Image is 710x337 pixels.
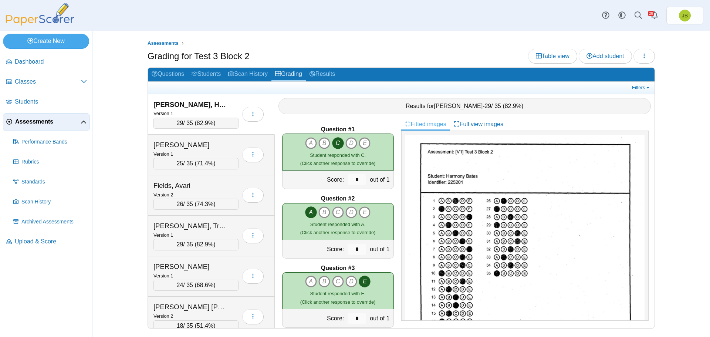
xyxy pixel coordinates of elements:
span: Standards [21,178,87,186]
span: 29 [484,103,491,109]
div: out of 1 [368,171,393,189]
i: A [305,206,317,218]
div: [PERSON_NAME] [153,262,227,272]
span: Scan History [21,198,87,206]
span: 74.3% [197,201,213,207]
div: [PERSON_NAME], Harmony [153,100,227,109]
a: Alerts [646,7,663,24]
h1: Grading for Test 3 Block 2 [148,50,250,63]
span: Joel Boyd [679,10,691,21]
a: Dashboard [3,53,90,71]
i: E [359,276,371,287]
small: (Click another response to override) [300,222,375,235]
a: Table view [528,49,577,64]
i: D [345,137,357,149]
small: (Click another response to override) [300,152,375,166]
a: Archived Assessments [10,213,90,231]
i: A [305,137,317,149]
div: [PERSON_NAME], Trinity [153,221,227,231]
span: 29 [177,120,183,126]
div: Results for - / 35 ( ) [278,98,651,114]
span: 18 [177,323,183,329]
small: Version 2 [153,313,173,319]
div: out of 1 [368,240,393,258]
span: 24 [177,282,183,288]
a: Add student [579,49,632,64]
span: Assessments [15,118,81,126]
i: A [305,276,317,287]
span: Dashboard [15,58,87,66]
span: Upload & Score [15,237,87,246]
a: Questions [148,68,188,81]
div: Score: [283,171,346,189]
a: Assessments [3,113,90,131]
div: [PERSON_NAME] [153,140,227,150]
small: Version 1 [153,232,173,238]
i: D [345,276,357,287]
span: 68.6% [197,282,213,288]
a: Results [306,68,339,81]
a: PaperScorer [3,20,77,27]
span: 25 [177,160,183,166]
a: Students [3,93,90,111]
a: Assessments [146,39,180,48]
a: Upload & Score [3,233,90,251]
span: 29 [177,241,183,247]
small: Version 1 [153,151,173,157]
i: E [359,137,371,149]
span: Performance Bands [21,138,87,146]
i: B [318,276,330,287]
i: C [332,276,344,287]
span: 51.4% [197,323,213,329]
a: Filters [630,84,653,91]
span: Table view [536,53,569,59]
b: Question #2 [321,195,355,203]
i: C [332,137,344,149]
a: Scan History [10,193,90,211]
div: Score: [283,240,346,258]
span: Joel Boyd [682,13,688,18]
span: 82.9% [505,103,521,109]
span: Student responded with A. [310,222,365,227]
span: Archived Assessments [21,218,87,226]
a: Grading [271,68,306,81]
a: Standards [10,173,90,191]
div: / 35 ( ) [153,280,239,291]
small: Version 1 [153,273,173,279]
span: 82.9% [197,120,213,126]
b: Question #1 [321,125,355,134]
i: B [318,137,330,149]
a: Joel Boyd [666,7,703,24]
i: D [345,206,357,218]
a: Students [188,68,224,81]
a: Performance Bands [10,133,90,151]
span: 71.4% [197,160,213,166]
div: out of 1 [368,309,393,327]
div: / 35 ( ) [153,158,239,169]
span: 26 [177,201,183,207]
small: Version 1 [153,111,173,116]
i: B [318,206,330,218]
span: [PERSON_NAME] [434,103,483,109]
b: Question #3 [321,264,355,272]
span: 82.9% [197,241,213,247]
small: (Click another response to override) [300,291,375,304]
img: PaperScorer [3,3,77,26]
div: / 35 ( ) [153,118,239,129]
div: / 35 ( ) [153,320,239,331]
div: [PERSON_NAME] [PERSON_NAME] [153,302,227,312]
span: Students [15,98,87,106]
span: Classes [15,78,81,86]
div: Score: [283,309,346,327]
span: Rubrics [21,158,87,166]
a: Scan History [224,68,271,81]
a: Classes [3,73,90,91]
a: Create New [3,34,89,48]
a: Rubrics [10,153,90,171]
i: E [359,206,371,218]
div: Fields, Avari [153,181,227,191]
span: Student responded with C. [310,152,366,158]
span: Add student [586,53,624,59]
div: / 35 ( ) [153,239,239,250]
small: Version 2 [153,192,173,198]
